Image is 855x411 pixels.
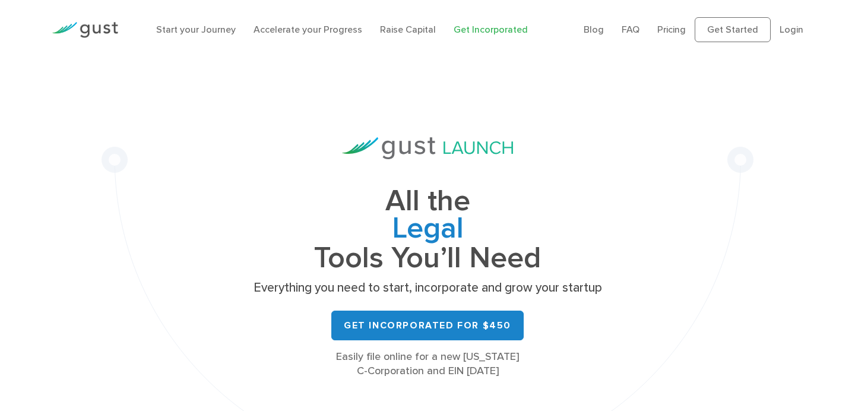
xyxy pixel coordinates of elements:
[249,350,606,378] div: Easily file online for a new [US_STATE] C-Corporation and EIN [DATE]
[342,137,513,159] img: Gust Launch Logo
[454,24,528,35] a: Get Incorporated
[249,215,606,245] span: Legal
[331,311,524,340] a: Get Incorporated for $450
[695,17,771,42] a: Get Started
[380,24,436,35] a: Raise Capital
[249,188,606,271] h1: All the Tools You’ll Need
[254,24,362,35] a: Accelerate your Progress
[657,24,686,35] a: Pricing
[249,280,606,296] p: Everything you need to start, incorporate and grow your startup
[584,24,604,35] a: Blog
[622,24,639,35] a: FAQ
[780,24,803,35] a: Login
[156,24,236,35] a: Start your Journey
[52,22,118,38] img: Gust Logo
